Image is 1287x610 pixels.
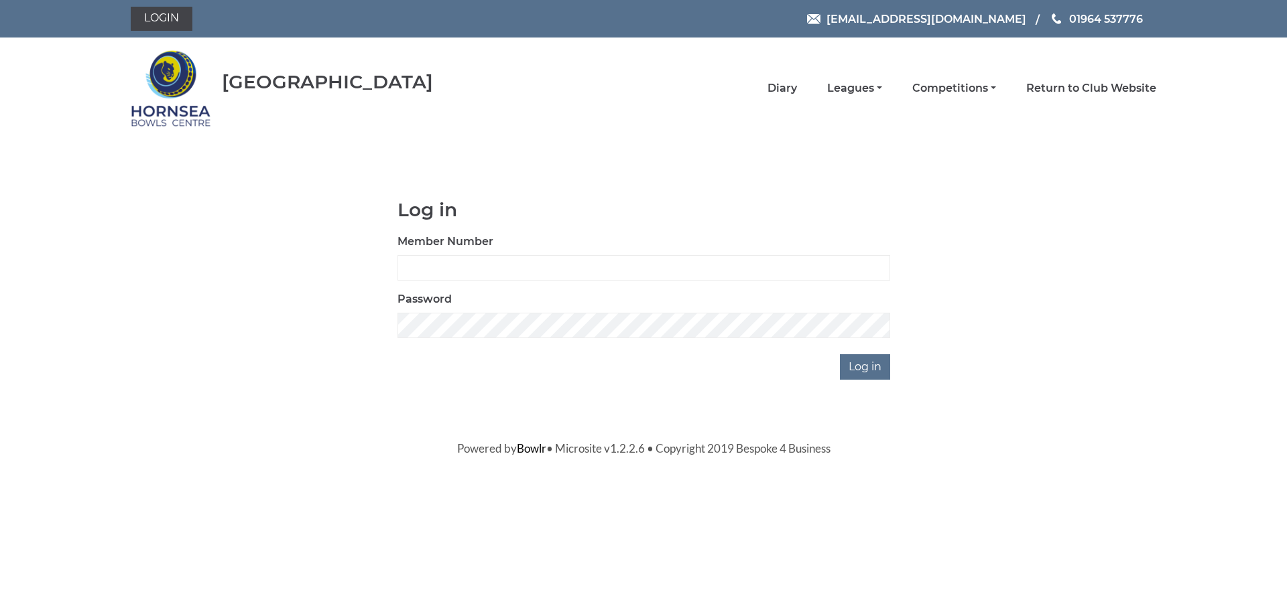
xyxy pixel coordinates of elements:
[1050,11,1143,27] a: Phone us 01964 537776
[457,441,831,455] span: Powered by • Microsite v1.2.2.6 • Copyright 2019 Bespoke 4 Business
[517,441,546,455] a: Bowlr
[222,72,433,92] div: [GEOGRAPHIC_DATA]
[826,12,1026,25] span: [EMAIL_ADDRESS][DOMAIN_NAME]
[1052,13,1061,24] img: Phone us
[807,14,820,24] img: Email
[1069,12,1143,25] span: 01964 537776
[807,11,1026,27] a: Email [EMAIL_ADDRESS][DOMAIN_NAME]
[827,81,882,96] a: Leagues
[397,200,890,220] h1: Log in
[912,81,996,96] a: Competitions
[840,354,890,380] input: Log in
[1026,81,1156,96] a: Return to Club Website
[131,42,211,135] img: Hornsea Bowls Centre
[397,234,493,250] label: Member Number
[768,81,797,96] a: Diary
[397,291,452,307] label: Password
[131,7,192,31] a: Login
